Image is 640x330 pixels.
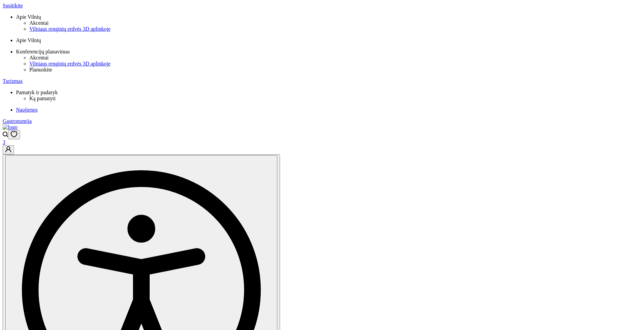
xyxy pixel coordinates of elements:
span: Akcentai [29,55,49,60]
span: Turizmas [3,78,23,84]
span: Konferencijų planavimas [16,49,70,54]
a: Go to customer profile [3,148,14,153]
span: Susitikite [3,3,23,8]
span: Gastronomija [3,118,32,124]
span: Vilniaus renginių erdvės 3D aplinkoje [29,26,110,32]
a: Vilniaus renginių erdvės 3D aplinkoje [29,61,637,67]
a: Naujienos [16,107,637,113]
div: 3 [3,139,637,145]
span: Apie Vilnių [16,14,41,20]
img: logo [3,124,17,130]
a: Vilniaus renginių erdvės 3D aplinkoje [29,26,637,32]
a: Gastronomija [3,118,637,124]
span: Naujienos [16,107,38,113]
span: Apie Vilnių [16,37,41,43]
a: Turizmas [3,78,637,84]
span: Pamatyk ir padaryk [16,90,58,95]
span: Ką pamatyti [29,96,56,101]
button: Open wishlist [8,130,20,139]
nav: Primary navigation [3,3,637,124]
span: Akcentai [29,20,49,26]
a: Open search modal [3,133,8,138]
span: Vilniaus renginių erdvės 3D aplinkoje [29,61,110,66]
a: Susitikite [3,3,637,9]
span: Planuokite [29,67,52,72]
button: Go to customer profile [3,145,14,154]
